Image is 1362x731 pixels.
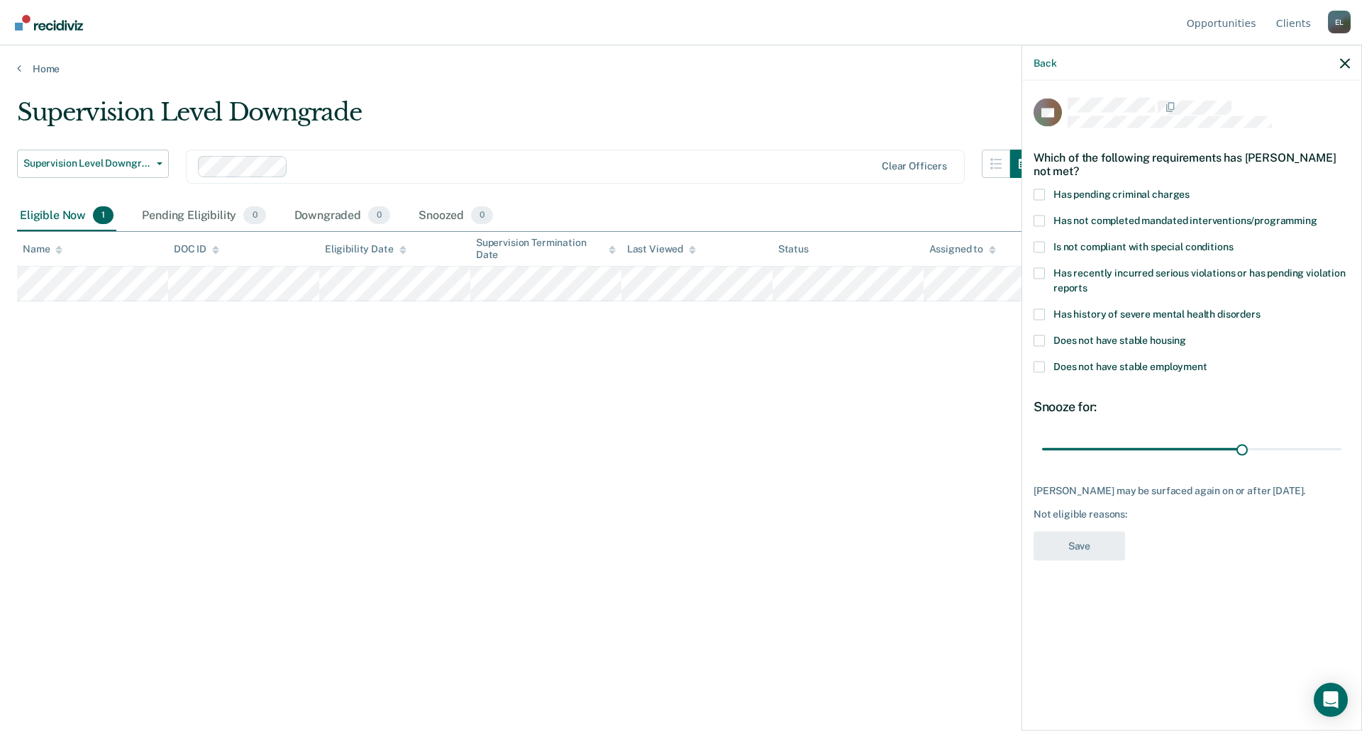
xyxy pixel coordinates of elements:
button: Save [1034,531,1125,560]
div: Supervision Level Downgrade [17,98,1039,138]
div: [PERSON_NAME] may be surfaced again on or after [DATE]. [1034,484,1350,496]
button: Back [1034,57,1056,69]
div: Eligible Now [17,201,116,232]
span: Has not completed mandated interventions/programming [1053,214,1317,225]
span: Does not have stable housing [1053,334,1186,345]
span: 0 [471,206,493,225]
div: Which of the following requirements has [PERSON_NAME] not met? [1034,139,1350,189]
span: 1 [93,206,113,225]
div: Pending Eligibility [139,201,268,232]
button: Profile dropdown button [1328,11,1351,33]
span: Does not have stable employment [1053,360,1207,372]
div: Status [778,243,809,255]
div: Name [23,243,62,255]
span: 0 [243,206,265,225]
div: Eligibility Date [325,243,406,255]
span: 0 [368,206,390,225]
div: Open Intercom Messenger [1314,683,1348,717]
div: E L [1328,11,1351,33]
span: Has history of severe mental health disorders [1053,308,1261,319]
span: Supervision Level Downgrade [23,157,151,169]
div: Last Viewed [627,243,696,255]
div: Assigned to [929,243,996,255]
span: Has pending criminal charges [1053,188,1190,199]
div: Snooze for: [1034,398,1350,414]
div: DOC ID [174,243,219,255]
img: Recidiviz [15,15,83,30]
span: Is not compliant with special conditions [1053,240,1233,252]
a: Home [17,62,1345,75]
div: Not eligible reasons: [1034,508,1350,520]
span: Has recently incurred serious violations or has pending violation reports [1053,267,1346,293]
div: Clear officers [882,160,947,172]
div: Snoozed [416,201,496,232]
div: Downgraded [292,201,394,232]
div: Supervision Termination Date [476,237,616,261]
